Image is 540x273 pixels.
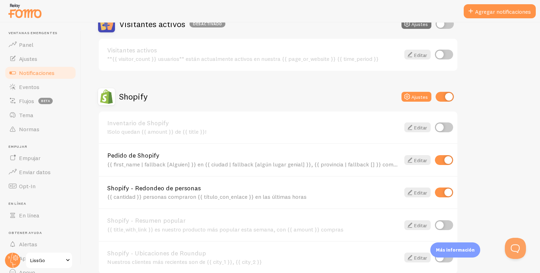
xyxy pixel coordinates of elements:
font: beta [41,99,50,103]
a: Ajustes [4,52,77,66]
a: Panel [4,38,77,52]
font: Flujos [19,97,34,104]
a: Alertas [4,237,77,251]
font: Empujar [8,144,27,149]
font: Más información [436,247,475,253]
font: Shopify - Resumen popular [107,216,186,224]
a: Editar [404,220,431,230]
font: Visitantes activos [119,19,185,29]
font: Ajustes [411,21,428,27]
a: Editar [404,50,431,59]
font: Editar [414,125,427,131]
a: Flujos beta [4,94,77,108]
font: **{{ visitor_count }} usuarios** están actualmente activos en nuestra {{ page_or_website }} {{ ti... [107,55,379,62]
a: Eventos [4,80,77,94]
a: Normas [4,122,77,136]
font: Notificaciones [19,69,54,76]
font: Obtener ayuda [8,230,42,235]
img: fomo-relay-logo-orange.svg [7,2,43,20]
iframe: Ayuda Scout Beacon - Abierto [505,238,526,259]
font: Editar [414,190,427,196]
font: Alertas [19,241,37,248]
font: Opt-In [19,183,36,190]
font: En línea [8,201,26,206]
font: Editar [414,157,427,163]
font: Editar [414,255,427,261]
font: Panel [19,41,33,48]
font: Ajustes [19,55,37,62]
font: Ventanas emergentes [8,31,58,35]
a: Notificaciones [4,66,77,80]
font: Pedido de Shopify [107,151,159,159]
font: Enviar datos [19,169,51,176]
font: Editar [414,222,427,228]
a: Opt-In [4,179,77,193]
a: Aprender [4,251,77,265]
a: Enviar datos [4,165,77,179]
font: Desactivado [193,21,222,26]
font: Inventario de Shopify [107,119,169,127]
a: Editar [404,253,431,262]
button: Ajustes [401,19,431,29]
font: Shopify - Redondeo de personas [107,184,201,192]
font: Tema [19,112,33,119]
font: En línea [19,212,39,219]
font: Shopify [119,91,148,102]
font: Normas [19,126,39,133]
div: Más información [430,242,480,258]
font: Eventos [19,83,39,90]
font: Shopify - Ubicaciones de Roundup [107,249,206,257]
button: Ajustes [401,92,431,102]
font: {{ cantidad }} personas compraron {{ título_con_enlace }} en las últimas horas [107,193,307,200]
font: {{ title_with_link }} es nuestro producto más popular esta semana, con {{ amount }} compras [107,226,343,233]
a: En línea [4,208,77,222]
a: Empujar [4,151,77,165]
a: Tema [4,108,77,122]
img: Visitantes activos [98,15,115,32]
font: LissGo [30,257,45,264]
a: Editar [404,188,431,197]
a: Editar [404,122,431,132]
font: ¡Solo quedan {{ amount }} de {{ title }}! [107,128,206,135]
a: Editar [404,155,431,165]
font: Empujar [19,154,40,161]
font: Ajustes [411,94,428,100]
font: Editar [414,52,427,58]
font: Visitantes activos [107,46,157,54]
img: Shopify [98,88,115,105]
a: LissGo [25,252,73,269]
font: Nuestros clientes más recientes son de {{ city_1 }}, {{ city_2 }} [107,258,262,265]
